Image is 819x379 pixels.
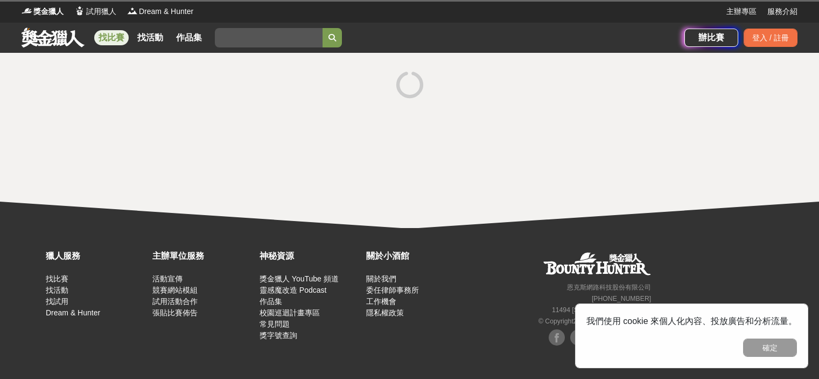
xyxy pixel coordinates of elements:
[46,250,147,263] div: 獵人服務
[366,297,396,306] a: 工作機會
[46,274,68,283] a: 找比賽
[567,284,651,291] small: 恩克斯網路科技股份有限公司
[366,286,419,294] a: 委任律師事務所
[366,308,404,317] a: 隱私權政策
[152,308,198,317] a: 張貼比賽佈告
[366,250,467,263] div: 關於小酒館
[94,30,129,45] a: 找比賽
[33,6,64,17] span: 獎金獵人
[586,316,797,326] span: 我們使用 cookie 來個人化內容、投放廣告和分析流量。
[139,6,193,17] span: Dream & Hunter
[260,331,297,340] a: 獎字號查詢
[538,318,651,325] small: © Copyright 2025 . All Rights Reserved.
[260,297,282,306] a: 作品集
[152,286,198,294] a: 競賽網站模組
[127,5,138,16] img: Logo
[744,29,797,47] div: 登入 / 註冊
[22,5,32,16] img: Logo
[46,308,100,317] a: Dream & Hunter
[552,306,651,314] small: 11494 [STREET_ADDRESS] 3 樓
[133,30,167,45] a: 找活動
[22,6,64,17] a: Logo獎金獵人
[570,329,586,346] img: Facebook
[152,250,254,263] div: 主辦單位服務
[366,274,396,283] a: 關於我們
[260,320,290,328] a: 常見問題
[549,329,565,346] img: Facebook
[743,339,797,357] button: 確定
[260,308,320,317] a: 校園巡迴計畫專區
[172,30,206,45] a: 作品集
[260,286,326,294] a: 靈感魔改造 Podcast
[46,297,68,306] a: 找試用
[726,6,757,17] a: 主辦專區
[86,6,116,17] span: 試用獵人
[152,297,198,306] a: 試用活動合作
[46,286,68,294] a: 找活動
[767,6,797,17] a: 服務介紹
[260,250,361,263] div: 神秘資源
[127,6,193,17] a: LogoDream & Hunter
[684,29,738,47] a: 辦比賽
[74,6,116,17] a: Logo試用獵人
[152,274,183,283] a: 活動宣傳
[592,295,651,302] small: [PHONE_NUMBER]
[260,274,339,283] a: 獎金獵人 YouTube 頻道
[74,5,85,16] img: Logo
